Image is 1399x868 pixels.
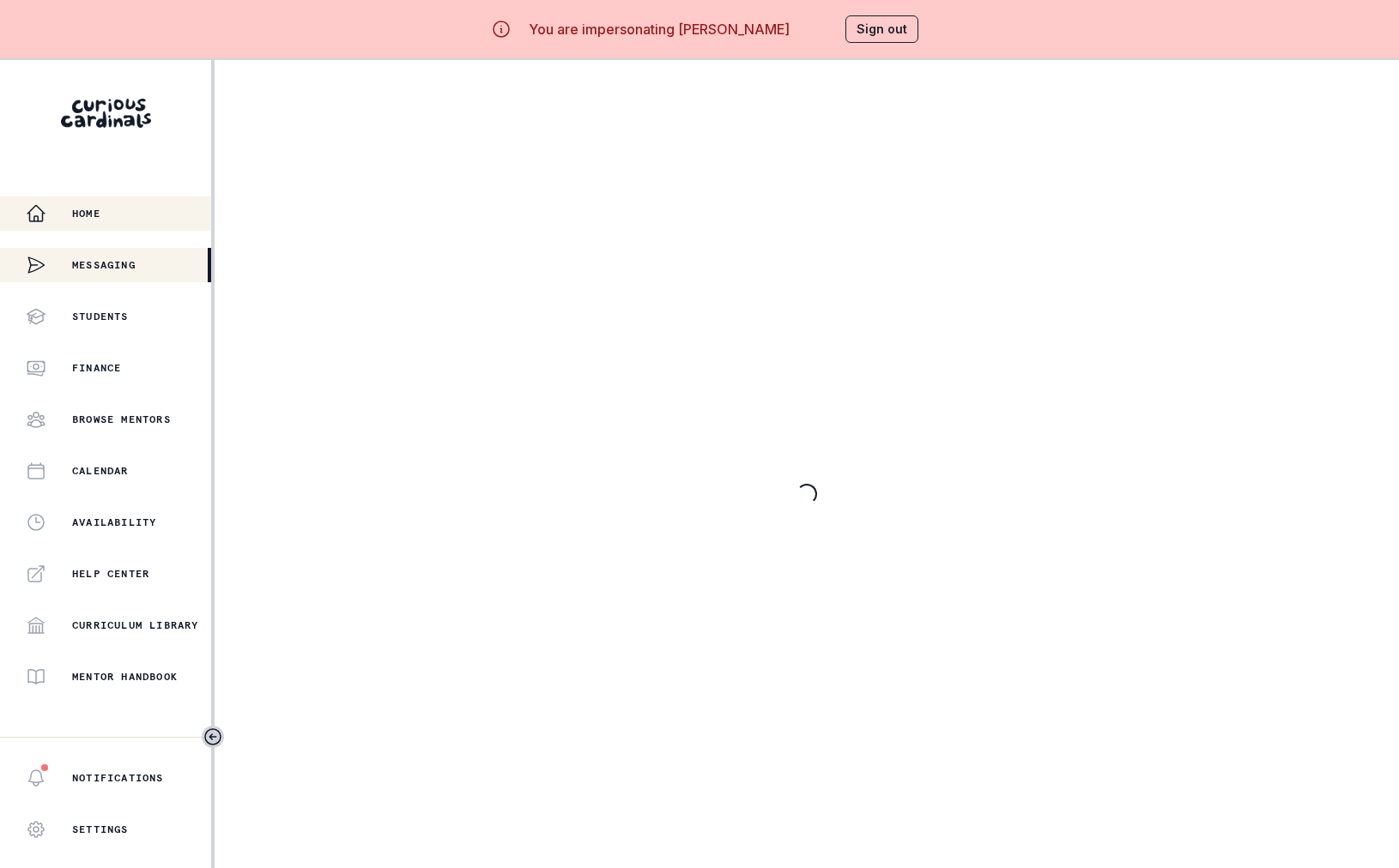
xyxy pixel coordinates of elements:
img: Curious Cardinals Logo [61,99,151,128]
p: Availability [72,515,156,529]
p: Finance [72,361,121,375]
p: Messaging [72,258,136,272]
p: Browse Mentors [72,413,171,426]
p: Students [72,310,129,323]
button: Toggle sidebar [202,726,224,748]
p: Home [72,207,100,220]
button: Sign out [845,15,918,43]
p: Mentor Handbook [72,670,178,684]
p: Help Center [72,567,149,581]
p: Curriculum Library [72,618,199,632]
p: Notifications [72,771,164,785]
p: Settings [72,823,129,836]
p: Calendar [72,464,129,478]
p: You are impersonating [PERSON_NAME] [529,19,790,39]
